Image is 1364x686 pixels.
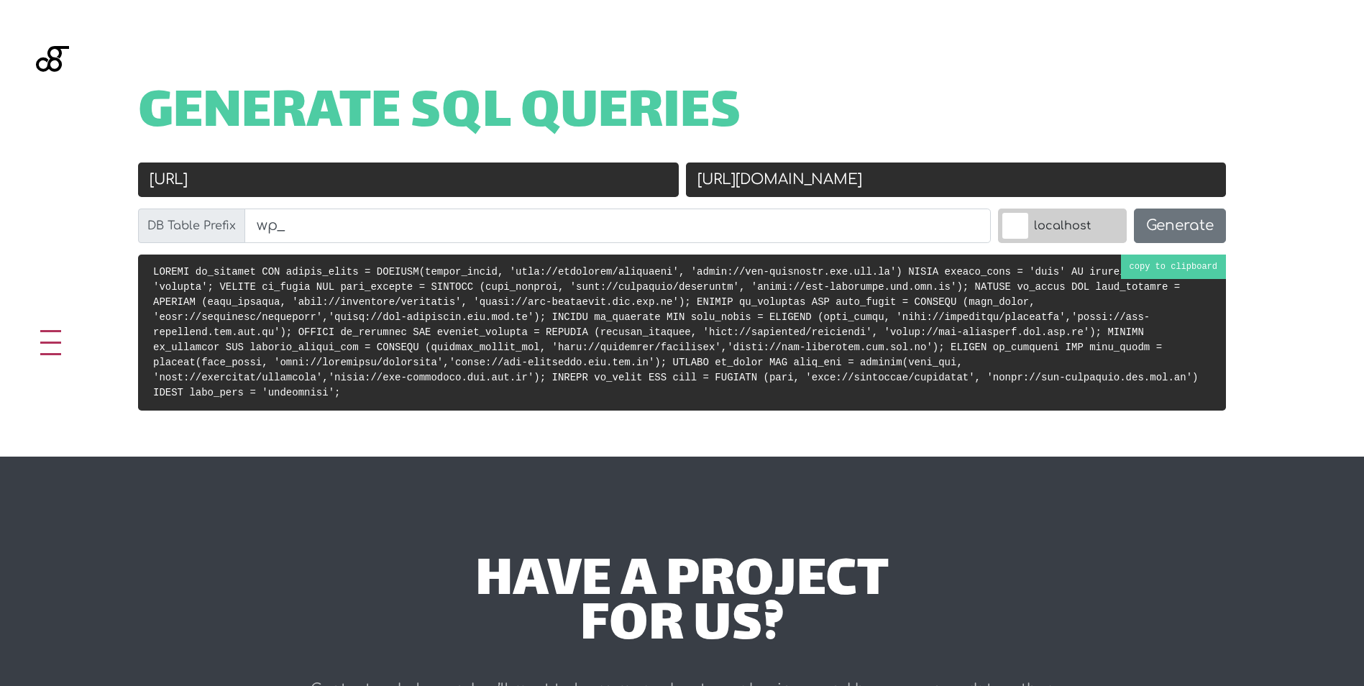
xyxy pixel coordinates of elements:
label: localhost [998,209,1127,243]
input: New URL [686,163,1227,197]
input: Old URL [138,163,679,197]
span: Generate SQL Queries [138,92,741,137]
input: wp_ [244,209,991,243]
label: DB Table Prefix [138,209,245,243]
img: Blackgate [36,46,69,154]
div: have a project for us? [258,560,1107,650]
code: LOREMI do_sitamet CON adipis_elits = DOEIUSM(tempor_incid, 'utla://etdolorem/aliquaeni', 'admin:/... [153,266,1198,398]
button: Generate [1134,209,1226,243]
